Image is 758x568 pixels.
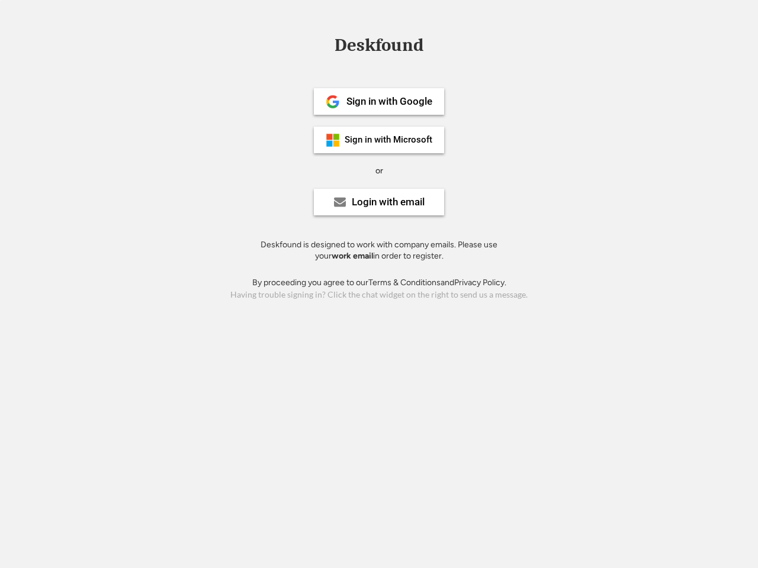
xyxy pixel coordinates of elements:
img: ms-symbollockup_mssymbol_19.png [326,133,340,147]
div: By proceeding you agree to our and [252,277,506,289]
a: Terms & Conditions [368,277,441,288]
div: Sign in with Microsoft [345,135,432,144]
div: Login with email [352,197,425,207]
div: Deskfound is designed to work with company emails. Please use your in order to register. [246,239,512,262]
div: Sign in with Google [346,96,432,106]
div: or [375,165,383,177]
a: Privacy Policy. [454,277,506,288]
strong: work email [332,251,373,261]
div: Deskfound [329,36,429,54]
img: 1024px-Google__G__Logo.svg.png [326,95,340,109]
